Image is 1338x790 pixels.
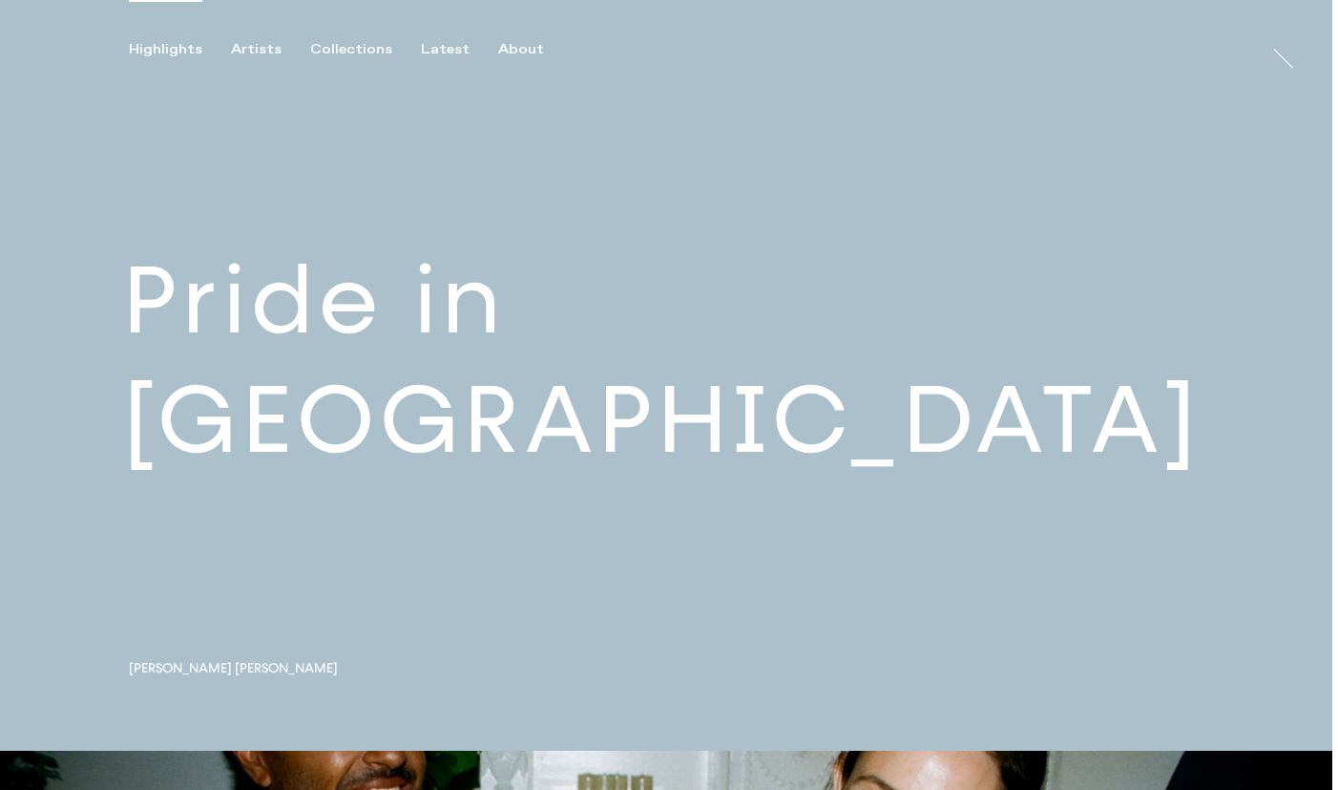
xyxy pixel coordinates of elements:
[231,41,282,58] div: Artists
[421,41,498,58] button: Latest
[498,41,573,58] button: About
[498,41,544,58] div: About
[421,41,470,58] div: Latest
[310,41,421,58] button: Collections
[129,41,202,58] div: Highlights
[129,41,231,58] button: Highlights
[310,41,392,58] div: Collections
[231,41,310,58] button: Artists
